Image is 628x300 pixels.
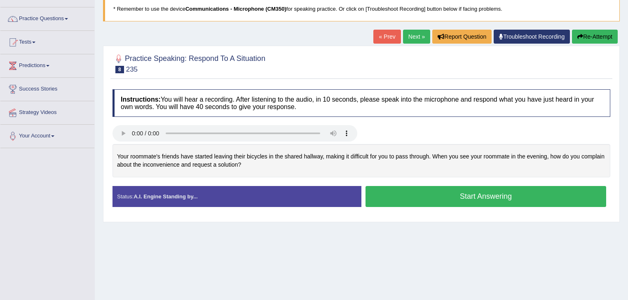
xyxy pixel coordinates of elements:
button: Re-Attempt [572,30,618,44]
small: 235 [126,65,138,73]
a: Next » [403,30,430,44]
a: Success Stories [0,78,94,98]
button: Report Question [432,30,492,44]
a: Practice Questions [0,7,94,28]
a: Strategy Videos [0,101,94,122]
h2: Practice Speaking: Respond To A Situation [112,53,265,73]
span: 8 [115,66,124,73]
a: Your Account [0,125,94,145]
a: Predictions [0,54,94,75]
strong: A.I. Engine Standing by... [134,193,197,200]
a: « Prev [373,30,401,44]
div: Status: [112,186,361,207]
a: Troubleshoot Recording [494,30,570,44]
a: Tests [0,31,94,51]
b: Instructions: [121,96,161,103]
div: Your roommate's friends have started leaving their bicycles in the shared hallway, making it diff... [112,144,610,177]
button: Start Answering [366,186,606,207]
h4: You will hear a recording. After listening to the audio, in 10 seconds, please speak into the mic... [112,89,610,117]
b: Communications - Microphone (CM350) [185,6,286,12]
